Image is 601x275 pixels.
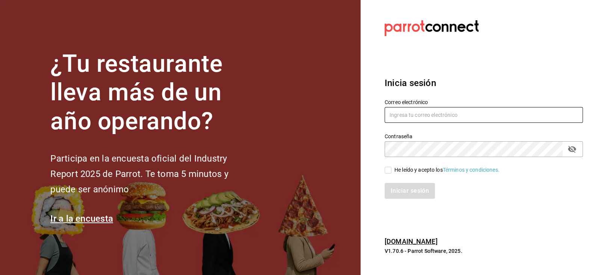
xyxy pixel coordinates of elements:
a: [DOMAIN_NAME] [385,237,438,245]
button: passwordField [566,143,578,156]
div: He leído y acepto los [394,166,500,174]
h1: ¿Tu restaurante lleva más de un año operando? [50,50,253,136]
input: Ingresa tu correo electrónico [385,107,583,123]
h3: Inicia sesión [385,76,583,90]
label: Correo electrónico [385,99,583,104]
label: Contraseña [385,133,583,139]
a: Términos y condiciones. [443,167,500,173]
p: V1.70.6 - Parrot Software, 2025. [385,247,583,255]
h2: Participa en la encuesta oficial del Industry Report 2025 de Parrot. Te toma 5 minutos y puede se... [50,151,253,197]
a: Ir a la encuesta [50,213,113,224]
